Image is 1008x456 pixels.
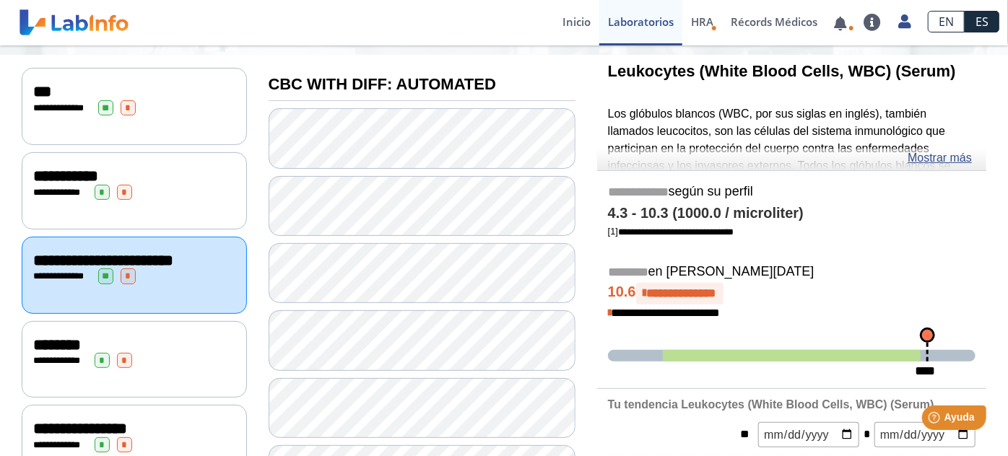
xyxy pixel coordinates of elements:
[608,205,976,222] h4: 4.3 - 10.3 (1000.0 / microliter)
[928,11,965,32] a: EN
[608,283,976,304] h4: 10.6
[608,62,956,80] b: Leukocytes (White Blood Cells, WBC) (Serum)
[608,398,934,411] b: Tu tendencia Leukocytes (White Blood Cells, WBC) (Serum)
[965,11,999,32] a: ES
[879,400,992,440] iframe: Help widget launcher
[874,422,976,447] input: mm/dd/yyyy
[608,105,976,330] p: Los glóbulos blancos (WBC, por sus siglas en inglés), también llamados leucocitos, son las célula...
[691,14,713,29] span: HRA
[269,75,496,93] b: CBC WITH DIFF: AUTOMATED
[758,422,859,447] input: mm/dd/yyyy
[908,149,972,167] a: Mostrar más
[608,264,976,281] h5: en [PERSON_NAME][DATE]
[608,226,734,237] a: [1]
[608,184,976,201] h5: según su perfil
